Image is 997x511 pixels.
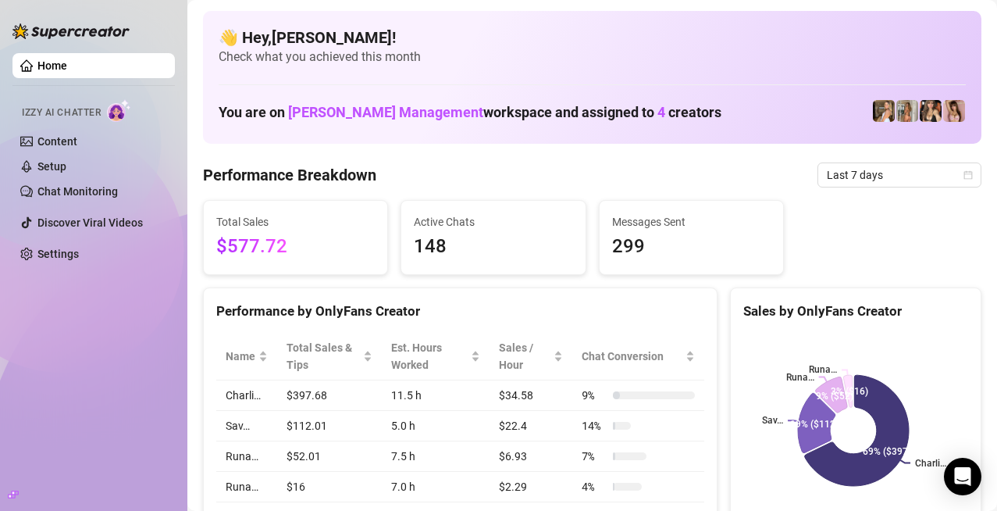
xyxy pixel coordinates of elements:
td: $397.68 [277,381,382,411]
span: Sales / Hour [499,339,551,373]
text: Charli… [915,458,946,469]
td: 5.0 h [382,411,490,441]
span: 148 [414,232,572,262]
a: Chat Monitoring [37,185,118,198]
span: Total Sales & Tips [287,339,360,373]
span: build [8,489,19,500]
span: 9 % [582,387,607,404]
td: $22.4 [490,411,573,441]
span: 4 [657,104,665,120]
span: 4 % [582,478,607,495]
h4: Performance Breakdown [203,164,376,186]
span: Izzy AI Chatter [22,105,101,120]
div: Sales by OnlyFans Creator [743,301,968,322]
span: 299 [612,232,771,262]
text: Runa… [786,372,814,383]
td: 11.5 h [382,381,490,411]
img: logo-BBDzfeDw.svg [12,23,130,39]
td: Charli… [216,381,277,411]
span: $577.72 [216,232,375,262]
span: Last 7 days [827,163,972,187]
img: AI Chatter [107,99,131,122]
span: [PERSON_NAME] Management [288,104,483,120]
span: 14 % [582,417,607,434]
h4: 👋 Hey, [PERSON_NAME] ! [219,27,966,48]
img: Runa [920,100,942,122]
span: Check what you achieved this month [219,48,966,66]
td: 7.0 h [382,472,490,502]
img: Charli [873,100,895,122]
td: $52.01 [277,441,382,472]
td: Runa… [216,441,277,472]
td: $34.58 [490,381,573,411]
td: $112.01 [277,411,382,441]
span: Name [226,348,255,365]
th: Total Sales & Tips [277,333,382,381]
a: Home [37,59,67,72]
span: Total Sales [216,213,375,230]
th: Name [216,333,277,381]
span: Chat Conversion [582,348,682,365]
div: Open Intercom Messenger [944,458,981,495]
td: $6.93 [490,441,573,472]
td: 7.5 h [382,441,490,472]
td: $2.29 [490,472,573,502]
a: Settings [37,248,79,260]
td: Runa… [216,472,277,502]
th: Chat Conversion [572,333,704,381]
div: Performance by OnlyFans Creator [216,301,704,322]
span: calendar [963,170,973,180]
img: Runa [943,100,965,122]
a: Discover Viral Videos [37,216,143,229]
td: $16 [277,472,382,502]
td: Sav… [216,411,277,441]
img: Sav [896,100,918,122]
span: Messages Sent [612,213,771,230]
text: Runa… [809,365,837,376]
span: Active Chats [414,213,572,230]
th: Sales / Hour [490,333,573,381]
div: Est. Hours Worked [391,339,468,373]
h1: You are on workspace and assigned to creators [219,104,721,121]
span: 7 % [582,448,607,465]
a: Content [37,135,77,148]
text: Sav… [762,415,783,426]
a: Setup [37,160,66,173]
